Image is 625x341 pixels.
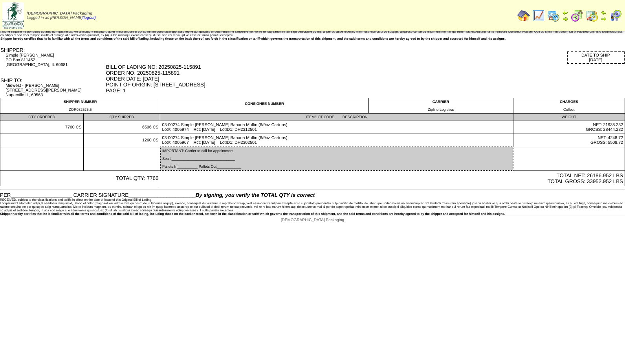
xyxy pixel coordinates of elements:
[5,83,105,97] div: Midwest - [PERSON_NAME] [STREET_ADDRESS][PERSON_NAME] Naperville IL, 60563
[196,192,315,198] span: By signing, you verify the TOTAL QTY is correct
[515,108,623,112] div: Collect
[567,51,625,64] div: DATE TO SHIP [DATE]
[532,9,545,22] img: line_graph.gif
[2,108,158,112] div: ZOR082525.5
[609,9,622,22] img: calendarcustomer.gif
[2,2,24,29] img: zoroco-logo-small.webp
[547,9,560,22] img: calendarprod.gif
[562,9,568,16] img: arrowleft.gif
[160,121,513,134] td: 03-00274 Simple [PERSON_NAME] Banana Muffin (6/9oz Cartons) Lot#: 4005974 Rct: [DATE] LotID1: DH2...
[27,11,92,16] span: [DEMOGRAPHIC_DATA] Packaging
[160,170,625,186] td: TOTAL NET: 26186.952 LBS TOTAL GROSS: 33952.952 LBS
[513,121,625,134] td: NET: 21938.232 GROSS: 28444.232
[368,98,513,114] td: CARRIER
[0,77,105,83] div: SHIP TO:
[83,121,160,134] td: 6506 CS
[27,11,96,20] span: Logged in as [PERSON_NAME]
[160,147,513,170] td: IMPORTANT: Carrier to call for appointment Seal#_______________________________ Pallets In_______...
[562,16,568,22] img: arrowright.gif
[0,37,625,40] div: Shipper hereby certifies that he is familiar with all the terms and conditions of the said bill o...
[160,134,513,147] td: 03-00274 Simple [PERSON_NAME] Banana Muffin (6/9oz Cartons) Lot#: 4005967 Rct: [DATE] LotID1: DH2...
[83,114,160,121] td: QTY SHIPPED
[513,114,625,121] td: WEIGHT
[370,108,511,112] div: Zipline Logistics
[0,98,160,114] td: SHIPPER NUMBER
[160,114,513,121] td: ITEM/LOT CODE DESCRIPTION
[0,121,84,134] td: 7700 CS
[601,16,607,22] img: arrowright.gif
[281,218,344,222] span: [DEMOGRAPHIC_DATA] Packaging
[513,98,625,114] td: CHARGES
[0,170,160,186] td: TOTAL QTY: 7766
[601,9,607,16] img: arrowleft.gif
[83,134,160,147] td: 1260 CS
[82,16,96,20] a: (logout)
[517,9,530,22] img: home.gif
[571,9,583,22] img: calendarblend.gif
[106,64,625,93] div: BILL OF LADING NO: 20250825-115891 ORDER NO: 20250825-115891 ORDER DATE: [DATE] POINT OF ORIGIN: ...
[160,98,368,114] td: CONSIGNEE NUMBER
[513,134,625,147] td: NET: 4248.72 GROSS: 5508.72
[5,53,105,67] div: Simple [PERSON_NAME] PO Box 811452 [GEOGRAPHIC_DATA], IL 60681
[0,114,84,121] td: QTY ORDERED
[0,47,105,53] div: SHIPPER:
[586,9,598,22] img: calendarinout.gif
